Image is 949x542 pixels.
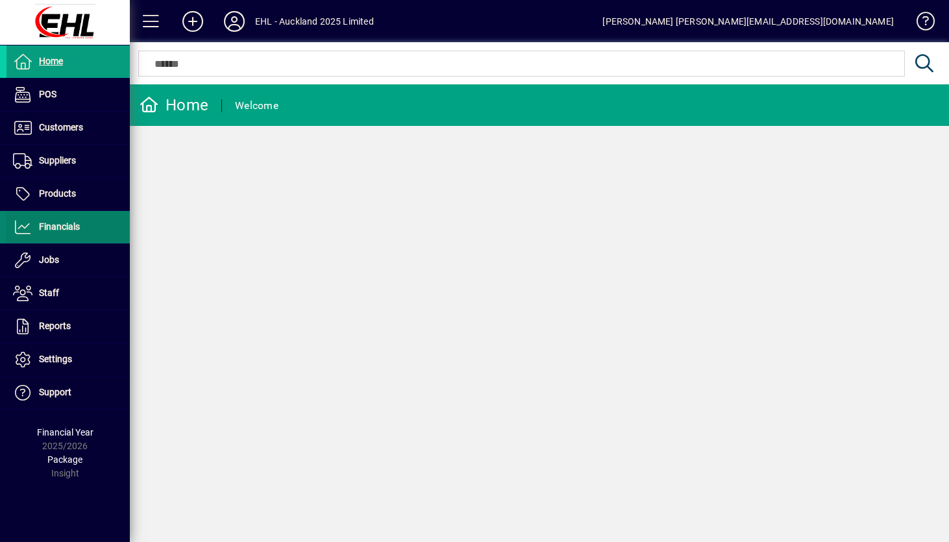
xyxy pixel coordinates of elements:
[172,10,214,33] button: Add
[255,11,374,32] div: EHL - Auckland 2025 Limited
[6,277,130,310] a: Staff
[39,387,71,397] span: Support
[6,79,130,111] a: POS
[6,178,130,210] a: Products
[39,122,83,132] span: Customers
[140,95,208,116] div: Home
[6,211,130,243] a: Financials
[39,221,80,232] span: Financials
[37,427,93,437] span: Financial Year
[602,11,894,32] div: [PERSON_NAME] [PERSON_NAME][EMAIL_ADDRESS][DOMAIN_NAME]
[6,145,130,177] a: Suppliers
[6,244,130,277] a: Jobs
[6,343,130,376] a: Settings
[6,112,130,144] a: Customers
[214,10,255,33] button: Profile
[235,95,278,116] div: Welcome
[6,310,130,343] a: Reports
[39,288,59,298] span: Staff
[39,89,56,99] span: POS
[6,376,130,409] a: Support
[39,155,76,166] span: Suppliers
[39,188,76,199] span: Products
[39,254,59,265] span: Jobs
[39,354,72,364] span: Settings
[39,56,63,66] span: Home
[47,454,82,465] span: Package
[39,321,71,331] span: Reports
[907,3,933,45] a: Knowledge Base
